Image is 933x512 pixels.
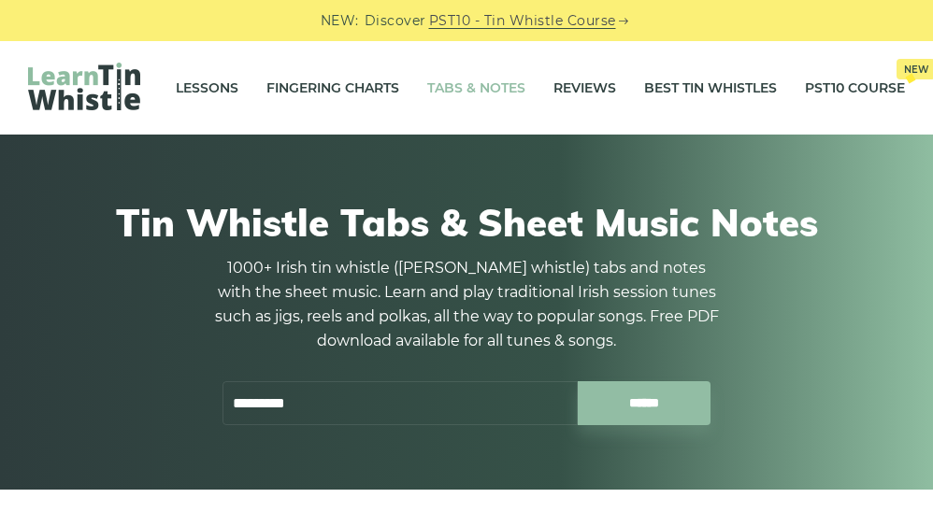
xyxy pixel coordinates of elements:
p: 1000+ Irish tin whistle ([PERSON_NAME] whistle) tabs and notes with the sheet music. Learn and pl... [214,256,719,353]
img: LearnTinWhistle.com [28,63,140,110]
a: Best Tin Whistles [644,64,777,111]
a: Reviews [553,64,616,111]
a: Lessons [176,64,238,111]
a: Fingering Charts [266,64,399,111]
a: Tabs & Notes [427,64,525,111]
h1: Tin Whistle Tabs & Sheet Music Notes [37,200,896,245]
a: PST10 CourseNew [805,64,905,111]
